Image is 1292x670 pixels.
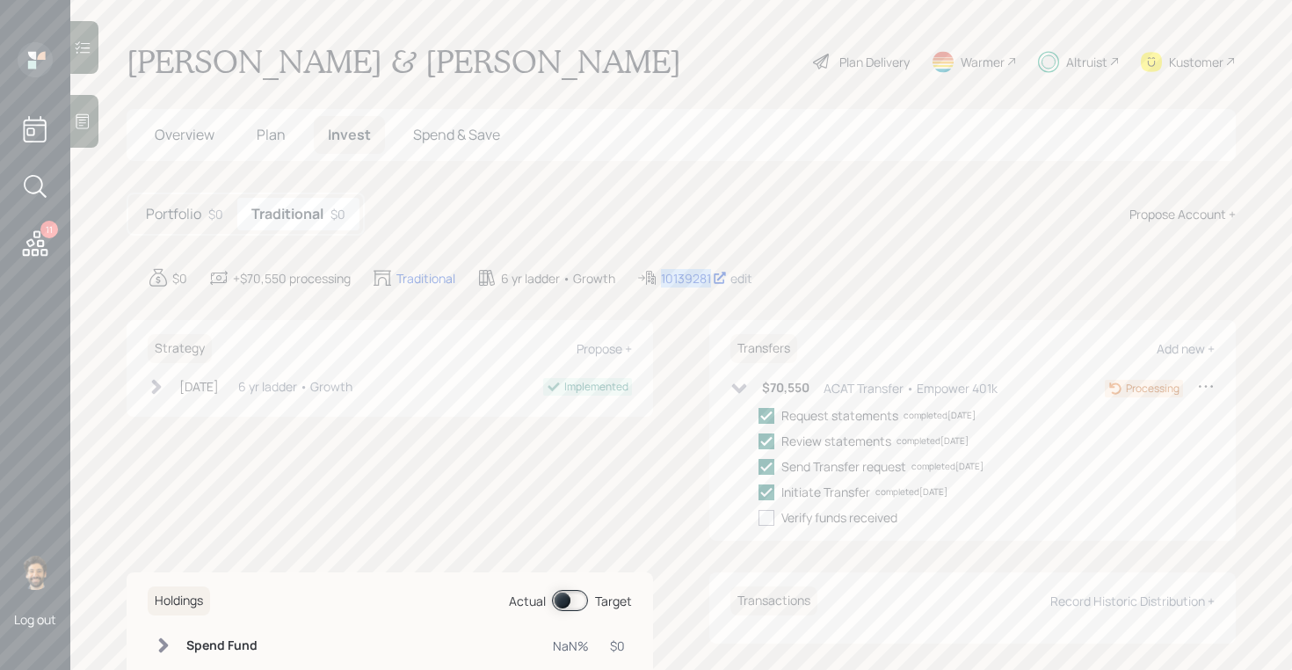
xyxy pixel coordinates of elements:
[595,592,632,610] div: Target
[148,334,212,363] h6: Strategy
[330,205,345,223] div: $0
[762,381,809,396] h6: $70,550
[186,638,270,653] h6: Spend Fund
[233,269,351,288] div: +$70,550 processing
[40,221,58,238] div: 11
[875,485,947,499] div: completed [DATE]
[238,377,352,396] div: 6 yr ladder • Growth
[1157,340,1215,357] div: Add new +
[911,460,984,473] div: completed [DATE]
[610,637,625,655] div: $0
[564,379,628,395] div: Implemented
[781,457,906,476] div: Send Transfer request
[553,637,589,655] div: NaN%
[1126,381,1179,397] div: Processing
[172,269,187,288] div: $0
[661,269,727,288] div: 10139281
[904,409,976,422] div: completed [DATE]
[730,270,752,287] div: edit
[781,508,897,527] div: Verify funds received
[127,42,681,81] h1: [PERSON_NAME] & [PERSON_NAME]
[730,586,817,615] h6: Transactions
[1129,205,1236,223] div: Propose Account +
[208,205,223,223] div: $0
[251,206,323,222] h5: Traditional
[1066,53,1107,71] div: Altruist
[1169,53,1223,71] div: Kustomer
[781,483,870,501] div: Initiate Transfer
[501,269,615,288] div: 6 yr ladder • Growth
[730,334,797,363] h6: Transfers
[896,434,969,448] div: completed [DATE]
[824,379,998,397] div: ACAT Transfer • Empower 401k
[781,406,898,425] div: Request statements
[839,53,910,71] div: Plan Delivery
[577,340,632,357] div: Propose +
[1050,593,1215,609] div: Record Historic Distribution +
[413,125,500,144] span: Spend & Save
[328,125,371,144] span: Invest
[781,432,891,450] div: Review statements
[155,125,214,144] span: Overview
[509,592,546,610] div: Actual
[961,53,1005,71] div: Warmer
[396,269,455,288] div: Traditional
[179,377,219,396] div: [DATE]
[148,586,210,615] h6: Holdings
[18,555,53,590] img: eric-schwartz-headshot.png
[146,206,201,222] h5: Portfolio
[257,125,286,144] span: Plan
[14,611,56,628] div: Log out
